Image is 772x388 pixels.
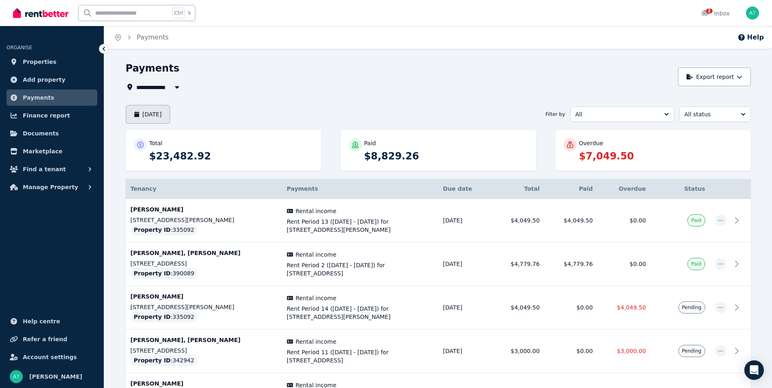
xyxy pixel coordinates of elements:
[570,107,674,122] button: All
[134,356,171,364] span: Property ID
[287,261,433,277] span: Rent Period 2 ([DATE] - [DATE]) for [STREET_ADDRESS]
[287,218,433,234] span: Rent Period 13 ([DATE] - [DATE]) for [STREET_ADDRESS][PERSON_NAME]
[364,150,528,163] p: $8,829.26
[137,33,168,41] a: Payments
[295,251,336,259] span: Rental income
[23,182,78,192] span: Manage Property
[737,33,764,42] button: Help
[23,75,66,85] span: Add property
[492,179,545,199] th: Total
[134,313,171,321] span: Property ID
[126,105,171,124] button: [DATE]
[131,347,277,355] p: [STREET_ADDRESS]
[131,268,198,279] div: : 390089
[7,107,97,124] a: Finance report
[691,261,701,267] span: Paid
[7,161,97,177] button: Find a tenant
[575,110,658,118] span: All
[630,217,646,224] span: $0.00
[438,242,492,286] td: [DATE]
[10,370,23,383] img: Alexander Tran
[126,179,282,199] th: Tenancy
[23,352,77,362] span: Account settings
[131,311,198,323] div: : 335092
[295,338,336,346] span: Rental income
[23,129,59,138] span: Documents
[579,150,743,163] p: $7,049.50
[492,199,545,242] td: $4,049.50
[579,139,604,147] p: Overdue
[691,217,701,224] span: Paid
[746,7,759,20] img: Alexander Tran
[295,207,336,215] span: Rental income
[7,54,97,70] a: Properties
[23,334,67,344] span: Refer a friend
[7,313,97,329] a: Help centre
[545,199,598,242] td: $4,049.50
[706,9,713,13] span: 2
[545,111,565,118] span: Filter by
[13,7,68,19] img: RentBetter
[131,205,277,214] p: [PERSON_NAME]
[131,249,277,257] p: [PERSON_NAME], [PERSON_NAME]
[29,372,82,381] span: [PERSON_NAME]
[7,331,97,347] a: Refer a friend
[438,199,492,242] td: [DATE]
[23,57,57,67] span: Properties
[492,329,545,373] td: $3,000.00
[149,150,313,163] p: $23,482.92
[149,139,163,147] p: Total
[134,226,171,234] span: Property ID
[7,125,97,142] a: Documents
[131,303,277,311] p: [STREET_ADDRESS][PERSON_NAME]
[438,329,492,373] td: [DATE]
[545,329,598,373] td: $0.00
[7,349,97,365] a: Account settings
[131,292,277,301] p: [PERSON_NAME]
[545,286,598,329] td: $0.00
[131,224,198,235] div: : 335092
[104,26,178,49] nav: Breadcrumb
[651,179,710,199] th: Status
[131,259,277,268] p: [STREET_ADDRESS]
[23,93,54,102] span: Payments
[682,304,702,311] span: Pending
[438,179,492,199] th: Due date
[23,146,62,156] span: Marketplace
[685,110,734,118] span: All status
[131,216,277,224] p: [STREET_ADDRESS][PERSON_NAME]
[492,242,545,286] td: $4,779.76
[131,355,198,366] div: : 342942
[701,9,730,17] div: Inbox
[188,10,191,16] span: k
[7,89,97,106] a: Payments
[131,336,277,344] p: [PERSON_NAME], [PERSON_NAME]
[7,143,97,159] a: Marketplace
[678,68,751,86] button: Export report
[295,294,336,302] span: Rental income
[131,379,277,388] p: [PERSON_NAME]
[287,305,433,321] span: Rent Period 14 ([DATE] - [DATE]) for [STREET_ADDRESS][PERSON_NAME]
[492,286,545,329] td: $4,049.50
[287,348,433,364] span: Rent Period 11 ([DATE] - [DATE]) for [STREET_ADDRESS]
[126,62,179,75] h1: Payments
[172,8,185,18] span: Ctrl
[545,242,598,286] td: $4,779.76
[364,139,376,147] p: Paid
[287,185,318,192] span: Payments
[7,72,97,88] a: Add property
[23,111,70,120] span: Finance report
[23,316,60,326] span: Help centre
[23,164,66,174] span: Find a tenant
[682,348,702,354] span: Pending
[134,269,171,277] span: Property ID
[630,261,646,267] span: $0.00
[7,45,32,50] span: ORGANISE
[744,360,764,380] div: Open Intercom Messenger
[438,286,492,329] td: [DATE]
[7,179,97,195] button: Manage Property
[679,107,751,122] button: All status
[598,179,651,199] th: Overdue
[617,348,646,354] span: $3,000.00
[545,179,598,199] th: Paid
